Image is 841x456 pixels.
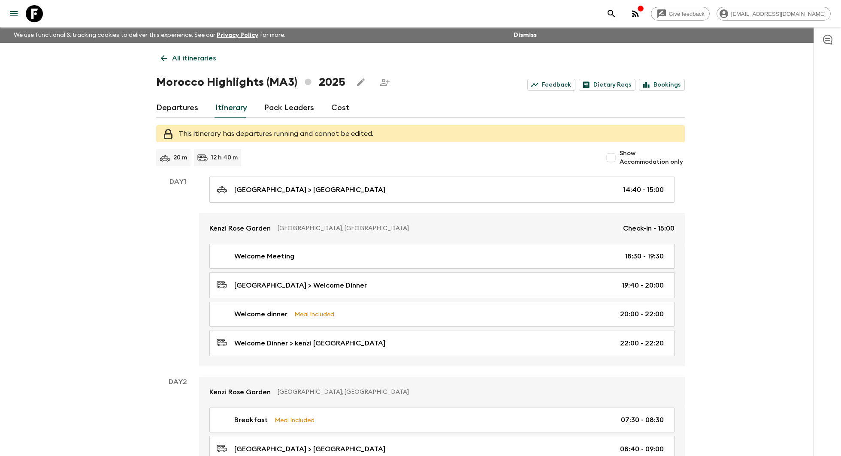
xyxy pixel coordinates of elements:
[10,27,289,43] p: We use functional & tracking cookies to deliver this experience. See our for more.
[156,74,345,91] h1: Morocco Highlights (MA3) 2025
[209,272,675,298] a: [GEOGRAPHIC_DATA] > Welcome Dinner19:40 - 20:00
[625,251,664,261] p: 18:30 - 19:30
[278,388,668,396] p: [GEOGRAPHIC_DATA], [GEOGRAPHIC_DATA]
[275,415,315,425] p: Meal Included
[623,223,675,234] p: Check-in - 15:00
[173,153,187,162] p: 20 m
[651,7,710,21] a: Give feedback
[211,153,238,162] p: 12 h 40 m
[209,244,675,269] a: Welcome Meeting18:30 - 19:30
[172,53,216,63] p: All itineraries
[620,338,664,348] p: 22:00 - 22:20
[209,302,675,327] a: Welcome dinnerMeal Included20:00 - 22:00
[527,79,575,91] a: Feedback
[264,98,314,118] a: Pack Leaders
[156,98,198,118] a: Departures
[620,309,664,319] p: 20:00 - 22:00
[376,74,393,91] span: Share this itinerary
[664,11,709,17] span: Give feedback
[639,79,685,91] a: Bookings
[199,377,685,408] a: Kenzi Rose Garden[GEOGRAPHIC_DATA], [GEOGRAPHIC_DATA]
[209,330,675,356] a: Welcome Dinner > kenzi [GEOGRAPHIC_DATA]22:00 - 22:20
[215,98,247,118] a: Itinerary
[294,309,334,319] p: Meal Included
[278,224,616,233] p: [GEOGRAPHIC_DATA], [GEOGRAPHIC_DATA]
[603,5,620,22] button: search adventures
[156,177,199,187] p: Day 1
[620,149,685,166] span: Show Accommodation only
[156,50,221,67] a: All itineraries
[209,177,675,203] a: [GEOGRAPHIC_DATA] > [GEOGRAPHIC_DATA]14:40 - 15:00
[726,11,830,17] span: [EMAIL_ADDRESS][DOMAIN_NAME]
[209,408,675,432] a: BreakfastMeal Included07:30 - 08:30
[234,185,385,195] p: [GEOGRAPHIC_DATA] > [GEOGRAPHIC_DATA]
[623,185,664,195] p: 14:40 - 15:00
[622,280,664,291] p: 19:40 - 20:00
[352,74,369,91] button: Edit this itinerary
[234,251,294,261] p: Welcome Meeting
[217,32,258,38] a: Privacy Policy
[234,444,385,454] p: [GEOGRAPHIC_DATA] > [GEOGRAPHIC_DATA]
[511,29,539,41] button: Dismiss
[234,338,385,348] p: Welcome Dinner > kenzi [GEOGRAPHIC_DATA]
[199,213,685,244] a: Kenzi Rose Garden[GEOGRAPHIC_DATA], [GEOGRAPHIC_DATA]Check-in - 15:00
[178,130,373,137] span: This itinerary has departures running and cannot be edited.
[209,223,271,234] p: Kenzi Rose Garden
[331,98,350,118] a: Cost
[5,5,22,22] button: menu
[234,309,287,319] p: Welcome dinner
[209,387,271,397] p: Kenzi Rose Garden
[620,444,664,454] p: 08:40 - 09:00
[717,7,831,21] div: [EMAIL_ADDRESS][DOMAIN_NAME]
[156,377,199,387] p: Day 2
[621,415,664,425] p: 07:30 - 08:30
[579,79,635,91] a: Dietary Reqs
[234,415,268,425] p: Breakfast
[234,280,367,291] p: [GEOGRAPHIC_DATA] > Welcome Dinner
